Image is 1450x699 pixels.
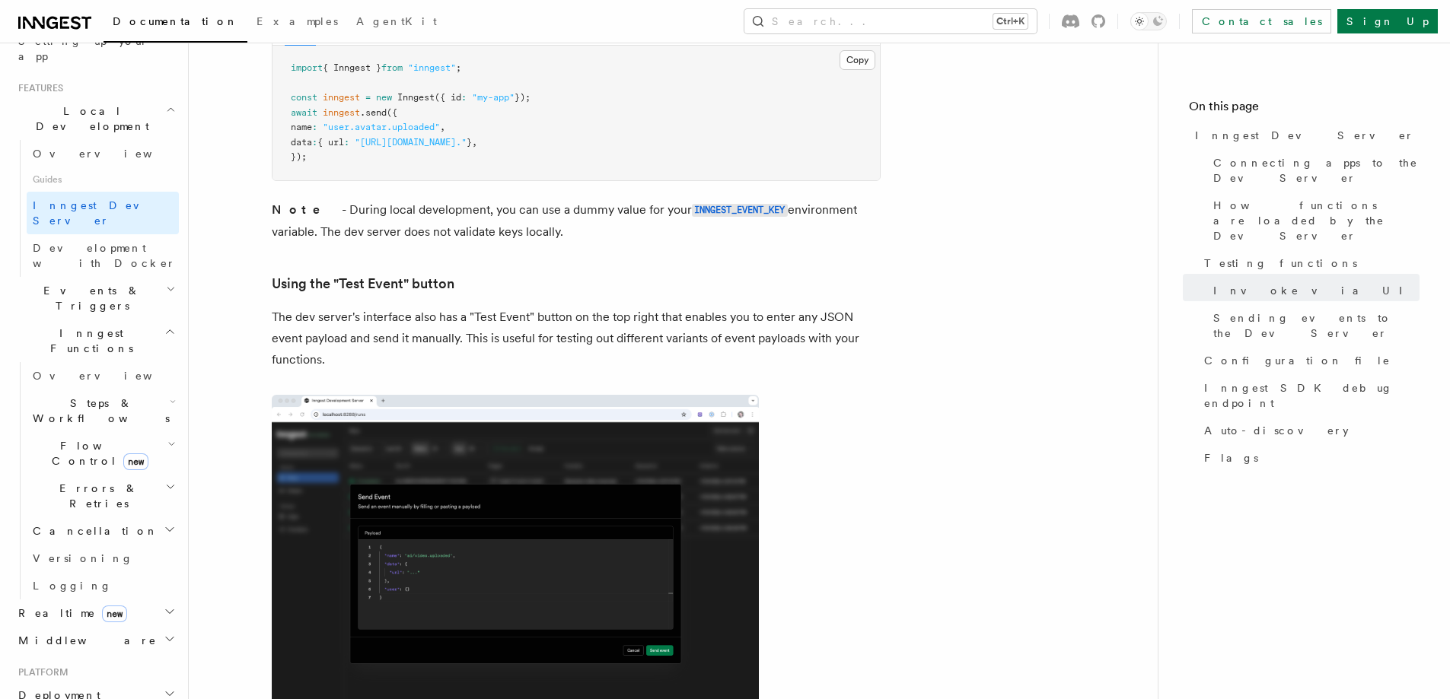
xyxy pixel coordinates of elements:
[515,92,531,103] span: });
[12,599,179,627] button: Realtimenew
[12,140,179,277] div: Local Development
[1207,277,1420,304] a: Invoke via UI
[1204,256,1357,271] span: Testing functions
[317,137,344,148] span: { url
[1204,423,1349,438] span: Auto-discovery
[323,62,381,73] span: { Inngest }
[12,319,179,362] button: Inngest Functions
[1198,444,1420,472] a: Flags
[1213,155,1420,186] span: Connecting apps to the Dev Server
[744,9,1037,33] button: Search...Ctrl+K
[435,92,461,103] span: ({ id
[27,432,179,475] button: Flow Controlnew
[12,103,166,134] span: Local Development
[1204,380,1420,411] span: Inngest SDK debug endpoint
[1198,417,1420,444] a: Auto-discovery
[291,137,312,148] span: data
[27,140,179,167] a: Overview
[272,273,454,294] a: Using the "Test Event" button
[1213,310,1420,341] span: Sending events to the Dev Server
[27,572,179,599] a: Logging
[12,362,179,599] div: Inngest Functions
[12,627,179,654] button: Middleware
[376,92,392,103] span: new
[312,122,317,132] span: :
[27,362,179,389] a: Overview
[1337,9,1438,33] a: Sign Up
[1204,353,1391,368] span: Configuration file
[397,92,435,103] span: Inngest
[27,481,165,511] span: Errors & Retries
[12,283,166,313] span: Events & Triggers
[1198,374,1420,417] a: Inngest SDK debug endpoint
[356,15,437,27] span: AgentKit
[323,92,360,103] span: inngest
[1198,249,1420,277] a: Testing functions
[27,167,179,192] span: Guides
[291,107,317,118] span: await
[1189,122,1420,149] a: Inngest Dev Server
[365,92,371,103] span: =
[12,326,164,356] span: Inngest Functions
[33,370,190,382] span: Overview
[272,199,881,243] p: - During local development, you can use a dummy value for your environment variable. The dev serv...
[291,151,307,162] span: });
[104,5,247,43] a: Documentation
[33,148,190,160] span: Overview
[312,137,317,148] span: :
[27,389,179,432] button: Steps & Workflows
[33,580,112,592] span: Logging
[33,199,163,227] span: Inngest Dev Server
[360,107,387,118] span: .send
[12,277,179,319] button: Events & Triggers
[344,137,349,148] span: :
[1213,198,1420,243] span: How functions are loaded by the Dev Server
[102,605,127,622] span: new
[257,15,338,27] span: Examples
[12,27,179,70] a: Setting up your app
[247,5,347,41] a: Examples
[323,122,440,132] span: "user.avatar.uploaded"
[12,82,63,94] span: Features
[12,97,179,140] button: Local Development
[472,92,515,103] span: "my-app"
[27,192,179,234] a: Inngest Dev Server
[692,204,788,217] code: INNGEST_EVENT_KEY
[27,517,179,545] button: Cancellation
[840,50,875,70] button: Copy
[27,523,158,539] span: Cancellation
[1192,9,1331,33] a: Contact sales
[33,242,176,269] span: Development with Docker
[1207,304,1420,347] a: Sending events to the Dev Server
[291,122,312,132] span: name
[27,438,167,469] span: Flow Control
[291,62,323,73] span: import
[1195,128,1414,143] span: Inngest Dev Server
[1130,12,1167,30] button: Toggle dark mode
[408,62,456,73] span: "inngest"
[12,633,157,648] span: Middleware
[33,552,133,564] span: Versioning
[1207,192,1420,249] a: How functions are loaded by the Dev Server
[27,234,179,277] a: Development with Docker
[387,107,397,118] span: ({
[291,92,317,103] span: const
[381,62,403,73] span: from
[123,453,148,470] span: new
[472,137,477,148] span: ,
[272,307,881,370] p: The dev server's interface also has a "Test Event" button on the top right that enables you to en...
[1204,450,1258,465] span: Flags
[113,15,238,27] span: Documentation
[27,396,170,426] span: Steps & Workflows
[440,122,445,132] span: ,
[272,202,342,217] strong: Note
[27,475,179,517] button: Errors & Retries
[993,14,1028,29] kbd: Ctrl+K
[456,62,461,73] span: ;
[355,137,467,148] span: "[URL][DOMAIN_NAME]."
[1189,97,1420,122] h4: On this page
[1207,149,1420,192] a: Connecting apps to the Dev Server
[323,107,360,118] span: inngest
[461,92,467,103] span: :
[692,202,788,217] a: INNGEST_EVENT_KEY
